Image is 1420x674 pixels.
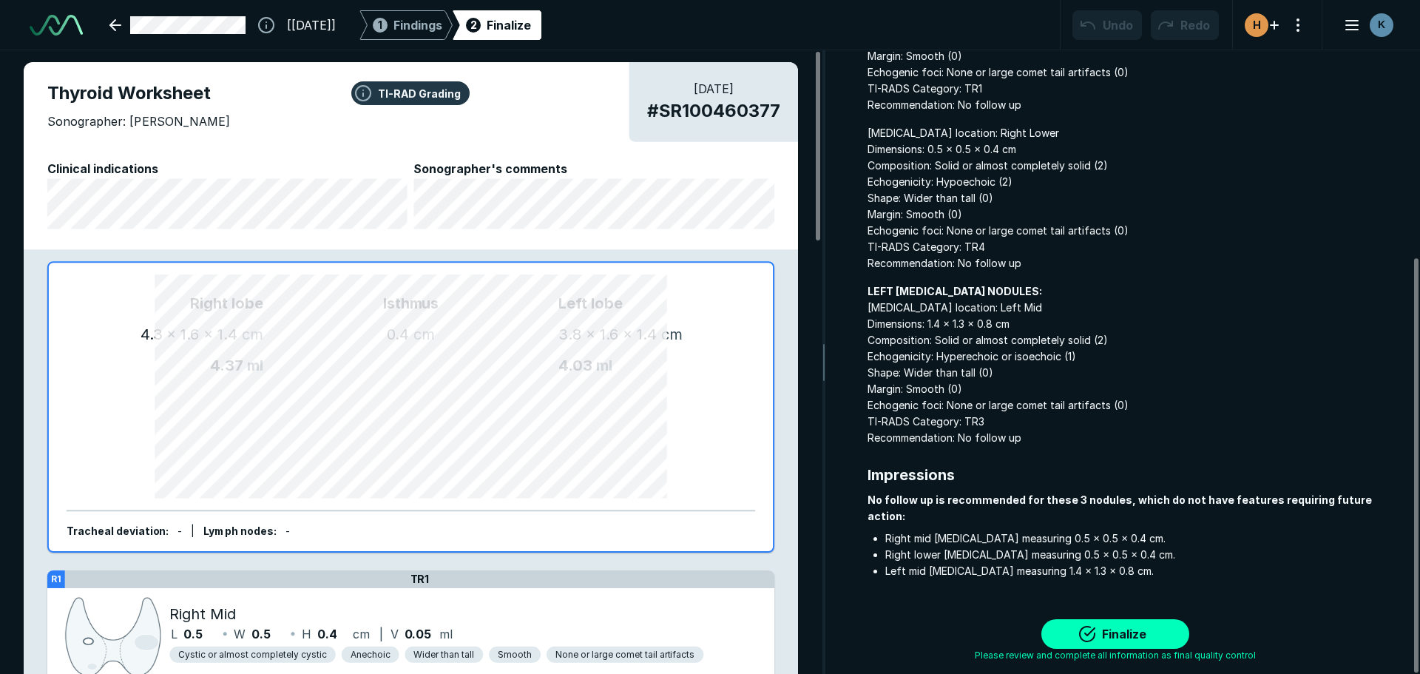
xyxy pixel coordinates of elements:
span: Wider than tall [413,648,474,661]
span: Cystic or almost completely cystic [178,648,326,661]
span: cm [661,326,683,343]
img: See-Mode Logo [30,15,83,36]
div: Finalize [487,16,531,34]
span: [MEDICAL_DATA] location: Right Lower Dimensions: 0.5 x 0.5 x 0.4 cm Composition: Solid or almost ... [868,125,1396,272]
span: Clinical indications [47,160,408,178]
span: # SR100460377 [647,98,780,124]
strong: No follow up is recommended for these 3 nodules, which do not have features requiring future action: [868,493,1372,522]
span: cm [353,625,370,643]
div: - [177,524,182,540]
button: Redo [1151,10,1219,40]
button: Finalize [1041,619,1189,649]
span: Left lobe [558,292,737,314]
span: K [1378,17,1385,33]
span: Please review and complete all information as final quality control [975,649,1256,662]
span: 0.5 [183,625,203,643]
span: 4.3 x 1.6 x 1.4 [141,326,238,343]
li: Right mid [MEDICAL_DATA] measuring 0.5 x 0.5 x 0.4 cm. [885,530,1396,547]
span: 4.37 [210,357,243,374]
div: avatar-name [1370,13,1393,37]
span: Sonographer's comments [413,160,774,178]
div: avatar-name [1245,13,1268,37]
span: 3.8 x 1.6 x 1.4 [558,326,657,343]
span: [DATE] [647,80,780,98]
span: H [1253,17,1261,33]
span: 2 [470,17,477,33]
span: ml [439,625,453,643]
span: 0.4 [317,625,337,643]
span: ml [247,357,263,374]
span: W [234,625,246,643]
span: cm [242,326,263,343]
span: 0.05 [405,625,432,643]
span: Impressions [868,464,1396,486]
span: Sonographer: [PERSON_NAME] [47,112,230,130]
span: Thyroid Worksheet [47,80,774,107]
span: - [285,525,290,538]
span: V [390,625,399,643]
span: Right lobe [84,292,263,314]
span: TR1 [410,573,430,586]
span: Isthmus [263,292,558,314]
strong: R1 [51,573,61,584]
span: Findings [393,16,442,34]
span: Smooth [498,648,532,661]
li: Right lower [MEDICAL_DATA] measuring 0.5 x 0.5 x 0.4 cm. [885,547,1396,563]
a: See-Mode Logo [24,9,89,41]
span: Right Mid [169,603,236,625]
span: Anechoic [351,648,390,661]
button: Undo [1072,10,1142,40]
button: TI-RAD Grading [351,81,470,105]
span: Tracheal deviation : [67,525,169,538]
span: [[DATE]] [287,16,336,34]
span: 1 [378,17,382,33]
span: cm [413,326,435,343]
span: ml [596,357,612,374]
span: 4.03 [558,357,592,374]
span: [MEDICAL_DATA] location: Left Mid Dimensions: 1.4 x 1.3 x 0.8 cm Composition: Solid or almost com... [868,283,1396,446]
span: H [302,625,311,643]
span: 0.4 [387,326,409,343]
span: None or large comet tail artifacts [555,648,694,661]
div: 2Finalize [453,10,541,40]
span: | [379,627,383,641]
div: | [191,524,195,540]
button: avatar-name [1334,10,1396,40]
span: 0.5 [251,625,271,643]
span: L [171,625,177,643]
strong: LEFT [MEDICAL_DATA] NODULES: [868,285,1042,297]
span: Lymph nodes : [203,525,277,538]
li: Left mid [MEDICAL_DATA] measuring 1.4 x 1.3 x 0.8 cm. [885,563,1396,579]
div: 1Findings [359,10,453,40]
